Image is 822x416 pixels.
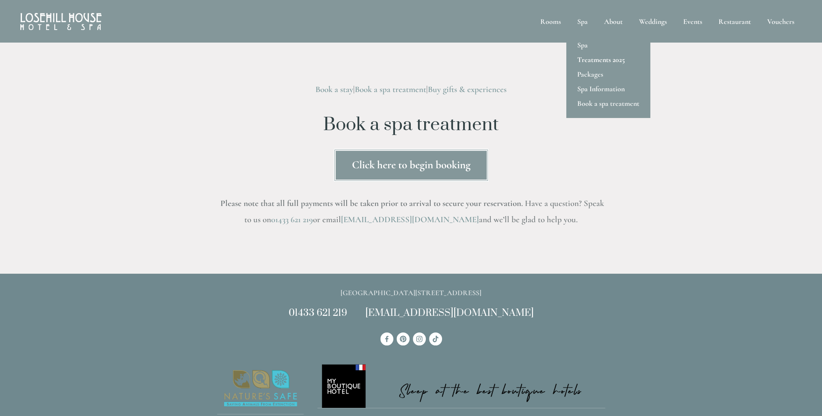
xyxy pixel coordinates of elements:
[217,115,605,135] h1: Book a spa treatment
[397,332,410,345] a: Pinterest
[566,81,650,96] a: Spa Information
[566,67,650,81] a: Packages
[20,13,101,30] img: Losehill House
[355,84,426,94] a: Book a spa treatment
[570,12,595,30] div: Spa
[632,12,674,30] div: Weddings
[317,363,605,408] img: My Boutique Hotel - Logo
[676,12,710,30] div: Events
[365,307,534,319] a: [EMAIL_ADDRESS][DOMAIN_NAME]
[334,149,489,182] a: Click here to begin booking
[220,198,521,208] strong: Please note that all full payments will be taken prior to arrival to secure your reservation
[760,12,802,30] a: Vouchers
[217,287,605,299] p: [GEOGRAPHIC_DATA][STREET_ADDRESS]
[315,84,353,94] a: Book a stay
[429,332,442,345] a: TikTok
[217,195,605,228] h3: . Have a question? Speak to us on or email and we’ll be glad to help you.
[413,332,426,345] a: Instagram
[217,363,304,414] a: Nature's Safe - Logo
[566,52,650,67] a: Treatments 2025
[533,12,568,30] div: Rooms
[597,12,630,30] div: About
[341,214,479,225] a: [EMAIL_ADDRESS][DOMAIN_NAME]
[271,214,313,225] a: 01433 621 219
[317,363,605,408] a: My Boutique Hotel - Logo
[380,332,393,345] a: Losehill House Hotel & Spa
[711,12,758,30] div: Restaurant
[428,84,507,94] a: Buy gifts & experiences
[566,38,650,52] a: Spa
[217,81,605,98] h3: | |
[289,307,347,319] a: 01433 621 219
[217,363,304,414] img: Nature's Safe - Logo
[566,96,650,111] a: Book a spa treatment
